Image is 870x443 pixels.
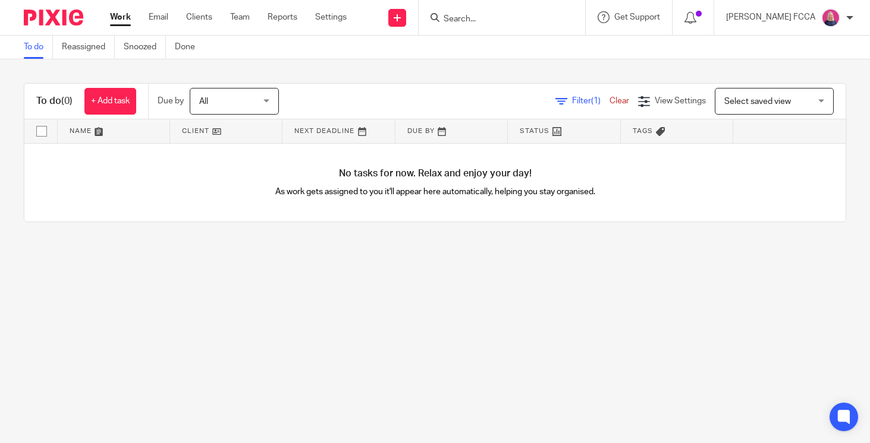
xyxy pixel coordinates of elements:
[610,97,629,105] a: Clear
[655,97,706,105] span: View Settings
[821,8,840,27] img: Cheryl%20Sharp%20FCCA.png
[149,11,168,23] a: Email
[110,11,131,23] a: Work
[614,13,660,21] span: Get Support
[724,97,791,106] span: Select saved view
[186,11,212,23] a: Clients
[268,11,297,23] a: Reports
[61,96,73,106] span: (0)
[633,128,653,134] span: Tags
[726,11,815,23] p: [PERSON_NAME] FCCA
[442,14,549,25] input: Search
[199,97,208,106] span: All
[591,97,601,105] span: (1)
[230,186,640,198] p: As work gets assigned to you it'll appear here automatically, helping you stay organised.
[24,167,846,180] h4: No tasks for now. Relax and enjoy your day!
[315,11,347,23] a: Settings
[36,95,73,107] h1: To do
[84,88,136,115] a: + Add task
[175,36,204,59] a: Done
[62,36,115,59] a: Reassigned
[24,10,83,26] img: Pixie
[572,97,610,105] span: Filter
[24,36,53,59] a: To do
[158,95,184,107] p: Due by
[124,36,166,59] a: Snoozed
[230,11,250,23] a: Team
